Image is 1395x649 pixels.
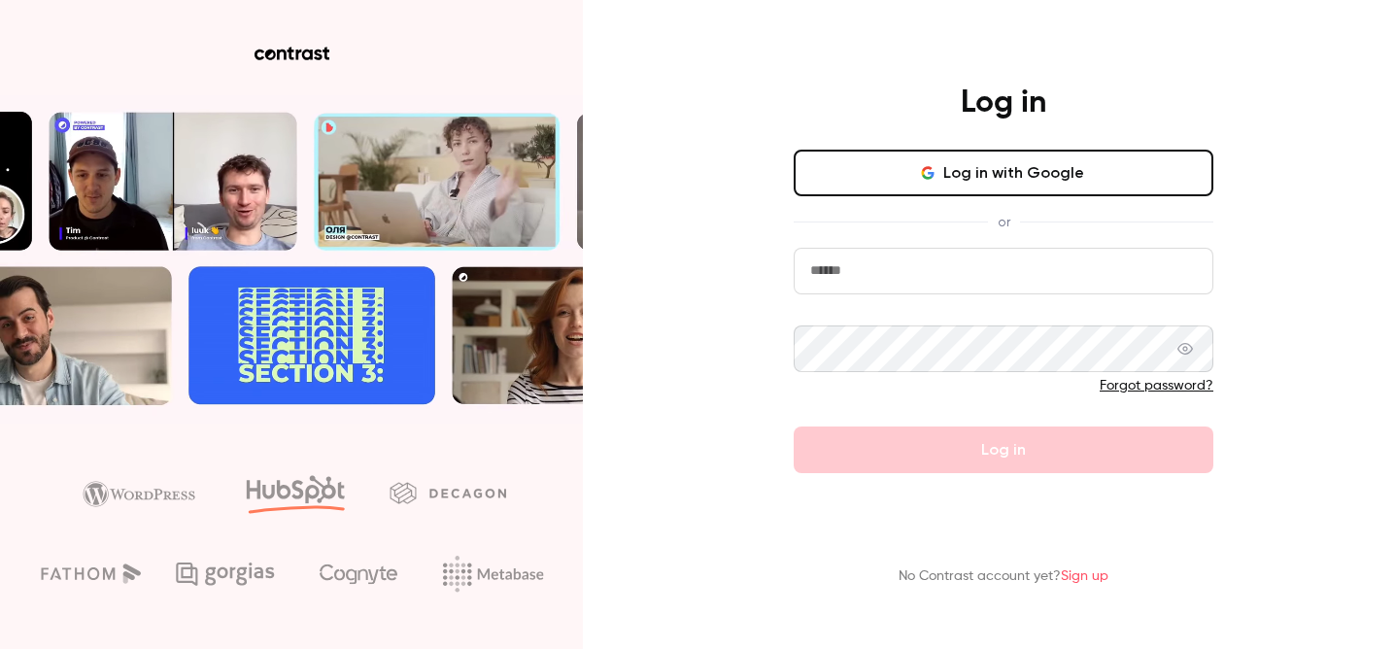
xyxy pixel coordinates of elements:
a: Sign up [1061,569,1108,583]
a: Forgot password? [1100,379,1213,393]
img: decagon [390,482,506,503]
h4: Log in [961,84,1046,122]
button: Log in with Google [794,150,1213,196]
p: No Contrast account yet? [899,566,1108,587]
span: or [988,212,1020,232]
